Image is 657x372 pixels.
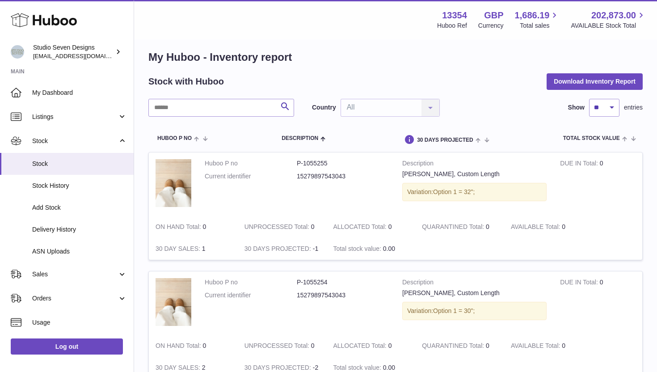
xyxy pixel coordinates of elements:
[433,307,475,314] span: Option 1 = 30";
[422,342,486,351] strong: QUARANTINED Total
[32,318,127,327] span: Usage
[205,291,297,300] dt: Current identifier
[297,159,389,168] dd: P-1055255
[571,21,646,30] span: AVAILABLE Stock Total
[568,103,585,112] label: Show
[244,342,311,351] strong: UNPROCESSED Total
[32,182,127,190] span: Stock History
[402,159,547,170] strong: Description
[511,342,562,351] strong: AVAILABLE Total
[32,294,118,303] span: Orders
[560,160,599,169] strong: DUE IN Total
[297,278,389,287] dd: P-1055254
[402,183,547,201] div: Variation:
[238,335,327,357] td: 0
[591,9,636,21] span: 202,873.00
[333,342,388,351] strong: ALLOCATED Total
[333,223,388,232] strong: ALLOCATED Total
[553,152,642,216] td: 0
[11,45,24,59] img: contact.studiosevendesigns@gmail.com
[515,9,560,30] a: 1,686.19 Total sales
[244,245,313,254] strong: 30 DAYS PROJECTED
[511,223,562,232] strong: AVAILABLE Total
[148,76,224,88] h2: Stock with Huboo
[553,271,642,335] td: 0
[433,188,475,195] span: Option 1 = 32";
[32,203,127,212] span: Add Stock
[156,342,203,351] strong: ON HAND Total
[402,170,547,178] div: [PERSON_NAME], Custom Length
[149,216,238,238] td: 0
[156,223,203,232] strong: ON HAND Total
[417,137,473,143] span: 30 DAYS PROJECTED
[149,335,238,357] td: 0
[563,135,620,141] span: Total stock value
[32,225,127,234] span: Delivery History
[486,223,489,230] span: 0
[520,21,560,30] span: Total sales
[383,245,395,252] span: 0.00
[383,364,395,371] span: 0.00
[32,247,127,256] span: ASN Uploads
[156,159,191,207] img: product image
[11,338,123,355] a: Log out
[33,52,131,59] span: [EMAIL_ADDRESS][DOMAIN_NAME]
[484,9,503,21] strong: GBP
[32,113,118,121] span: Listings
[205,159,297,168] dt: Huboo P no
[333,245,383,254] strong: Total stock value
[478,21,504,30] div: Currency
[560,279,599,288] strong: DUE IN Total
[402,278,547,289] strong: Description
[422,223,486,232] strong: QUARANTINED Total
[32,160,127,168] span: Stock
[437,21,467,30] div: Huboo Ref
[402,289,547,297] div: [PERSON_NAME], Custom Length
[238,238,327,260] td: -1
[32,137,118,145] span: Stock
[32,270,118,279] span: Sales
[157,135,192,141] span: Huboo P no
[326,335,415,357] td: 0
[282,135,318,141] span: Description
[244,223,311,232] strong: UNPROCESSED Total
[402,302,547,320] div: Variation:
[504,216,593,238] td: 0
[547,73,643,89] button: Download Inventory Report
[297,172,389,181] dd: 15279897543043
[312,103,336,112] label: Country
[156,245,202,254] strong: 30 DAY SALES
[149,238,238,260] td: 1
[326,216,415,238] td: 0
[33,43,114,60] div: Studio Seven Designs
[156,278,191,326] img: product image
[442,9,467,21] strong: 13354
[32,89,127,97] span: My Dashboard
[486,342,489,349] span: 0
[504,335,593,357] td: 0
[148,50,643,64] h1: My Huboo - Inventory report
[624,103,643,112] span: entries
[515,9,550,21] span: 1,686.19
[205,278,297,287] dt: Huboo P no
[238,216,327,238] td: 0
[205,172,297,181] dt: Current identifier
[571,9,646,30] a: 202,873.00 AVAILABLE Stock Total
[297,291,389,300] dd: 15279897543043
